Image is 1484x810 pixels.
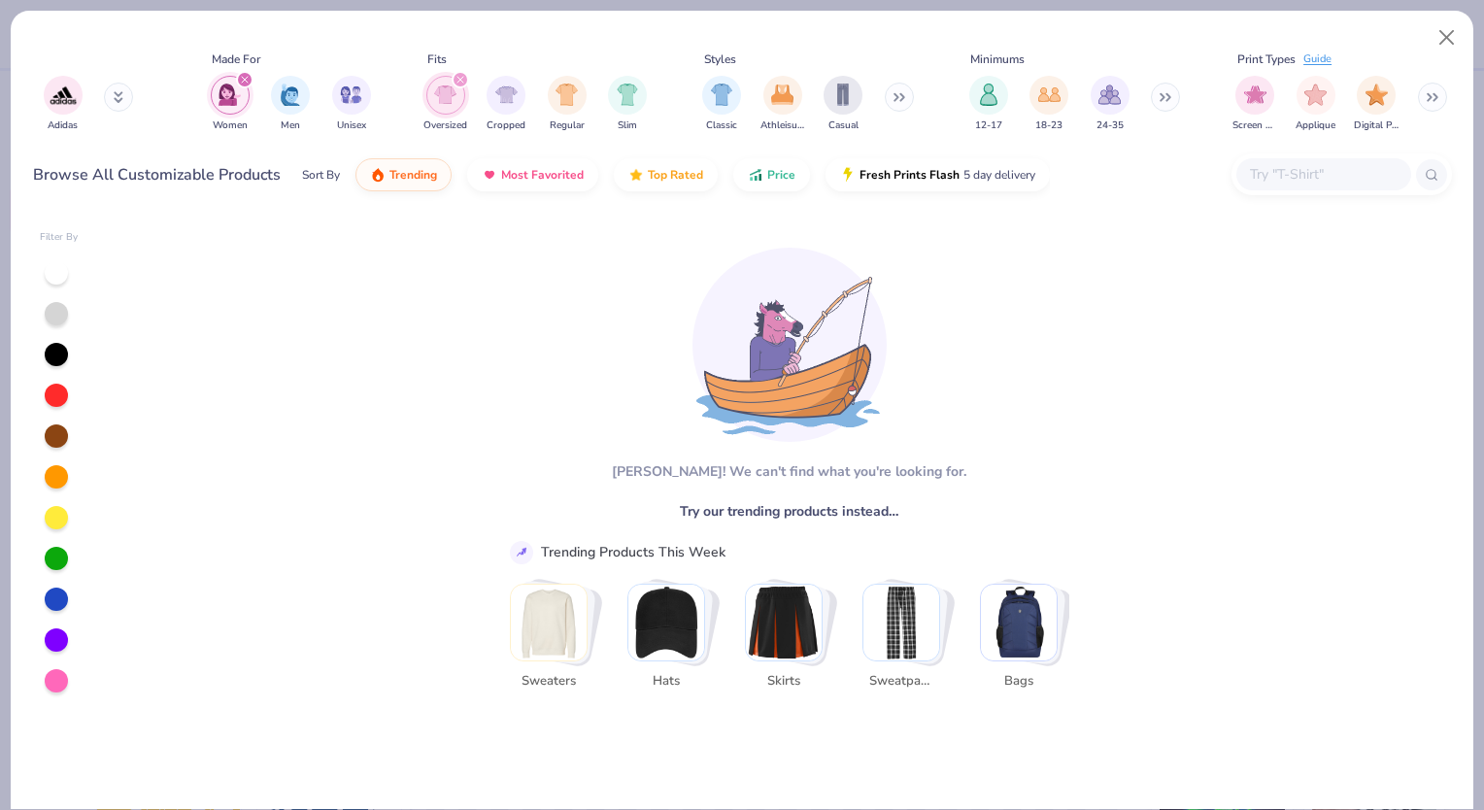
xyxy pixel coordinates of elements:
[608,76,647,133] div: filter for Slim
[980,584,1069,699] button: Stack Card Button Bags
[863,585,939,660] img: Sweatpants
[702,76,741,133] div: filter for Classic
[355,158,452,191] button: Trending
[1232,76,1277,133] div: filter for Screen Print
[511,585,587,660] img: Sweaters
[680,501,898,522] span: Try our trending products instead…
[487,76,525,133] button: filter button
[612,461,966,482] div: [PERSON_NAME]! We can't find what you're looking for.
[1296,118,1335,133] span: Applique
[1038,84,1061,106] img: 18-23 Image
[826,158,1050,191] button: Fresh Prints Flash5 day delivery
[1248,163,1398,186] input: Try "T-Shirt"
[692,248,887,442] img: Loading...
[434,84,456,106] img: Oversized Image
[1354,118,1399,133] span: Digital Print
[1429,19,1466,56] button: Close
[711,84,733,106] img: Classic Image
[482,167,497,183] img: most_fav.gif
[337,118,366,133] span: Unisex
[771,84,793,106] img: Athleisure Image
[1096,118,1124,133] span: 24-35
[548,76,587,133] button: filter button
[746,585,822,660] img: Skirts
[648,167,703,183] span: Top Rated
[706,118,737,133] span: Classic
[427,51,447,68] div: Fits
[423,76,467,133] button: filter button
[513,544,530,561] img: trend_line.gif
[628,167,644,183] img: TopRated.gif
[1244,84,1266,106] img: Screen Print Image
[556,84,578,106] img: Regular Image
[767,167,795,183] span: Price
[487,76,525,133] div: filter for Cropped
[862,584,952,699] button: Stack Card Button Sweatpants
[423,76,467,133] div: filter for Oversized
[1029,76,1068,133] div: filter for 18-23
[608,76,647,133] button: filter button
[1354,76,1399,133] button: filter button
[1035,118,1062,133] span: 18-23
[212,51,260,68] div: Made For
[501,167,584,183] span: Most Favorited
[211,76,250,133] button: filter button
[634,672,697,692] span: Hats
[211,76,250,133] div: filter for Women
[271,76,310,133] div: filter for Men
[517,672,580,692] span: Sweaters
[760,118,805,133] span: Athleisure
[302,166,340,184] div: Sort By
[824,76,862,133] button: filter button
[332,76,371,133] div: filter for Unisex
[280,84,301,106] img: Men Image
[981,585,1057,660] img: Bags
[987,672,1050,692] span: Bags
[1091,76,1130,133] button: filter button
[733,158,810,191] button: Price
[1366,84,1388,106] img: Digital Print Image
[824,76,862,133] div: filter for Casual
[40,230,79,245] div: Filter By
[548,76,587,133] div: filter for Regular
[219,84,241,106] img: Women Image
[213,118,248,133] span: Women
[332,76,371,133] button: filter button
[963,164,1035,186] span: 5 day delivery
[1232,76,1277,133] button: filter button
[760,76,805,133] div: filter for Athleisure
[1029,76,1068,133] button: filter button
[970,51,1025,68] div: Minimums
[702,76,741,133] button: filter button
[423,118,467,133] span: Oversized
[840,167,856,183] img: flash.gif
[44,76,83,133] div: filter for Adidas
[510,584,599,699] button: Stack Card Button Sweaters
[618,118,637,133] span: Slim
[389,167,437,183] span: Trending
[48,118,78,133] span: Adidas
[1304,84,1327,106] img: Applique Image
[541,542,725,562] div: Trending Products This Week
[828,118,859,133] span: Casual
[978,84,999,106] img: 12-17 Image
[704,51,736,68] div: Styles
[550,118,585,133] span: Regular
[1296,76,1335,133] div: filter for Applique
[752,672,815,692] span: Skirts
[860,167,960,183] span: Fresh Prints Flash
[975,118,1002,133] span: 12-17
[1237,51,1296,68] div: Print Types
[281,118,300,133] span: Men
[1098,84,1121,106] img: 24-35 Image
[271,76,310,133] button: filter button
[627,584,717,699] button: Stack Card Button Hats
[1091,76,1130,133] div: filter for 24-35
[340,84,362,106] img: Unisex Image
[832,84,854,106] img: Casual Image
[1303,51,1332,68] div: Guide
[969,76,1008,133] button: filter button
[745,584,834,699] button: Stack Card Button Skirts
[370,167,386,183] img: trending.gif
[44,76,83,133] button: filter button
